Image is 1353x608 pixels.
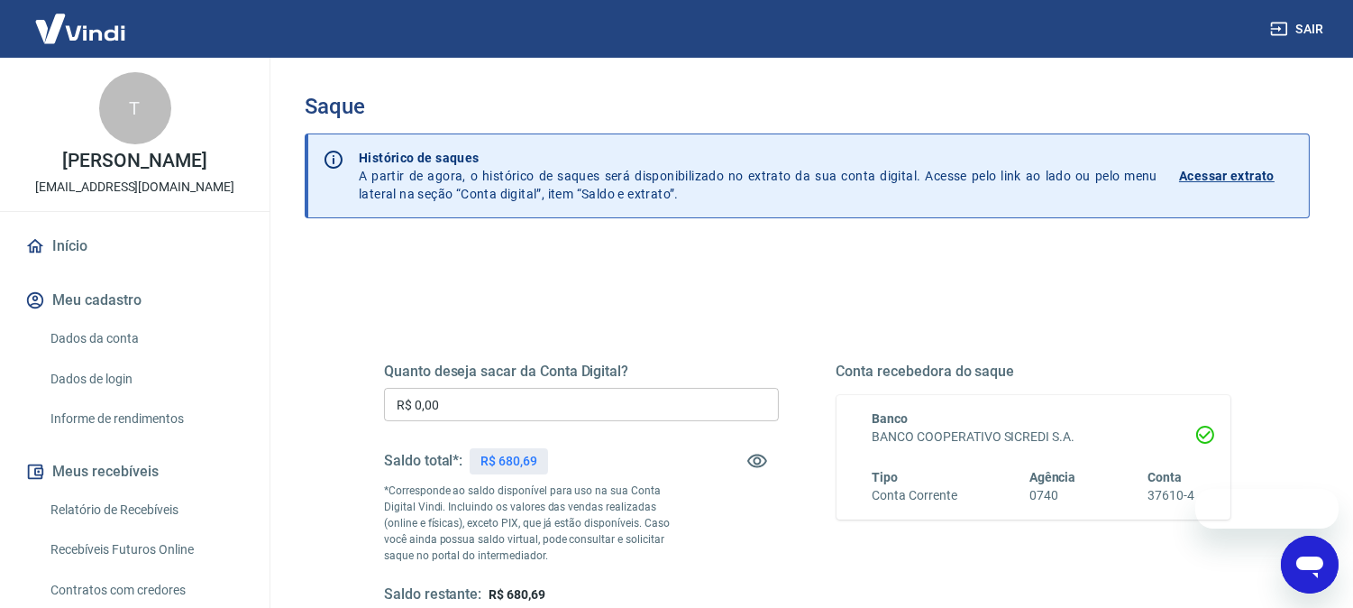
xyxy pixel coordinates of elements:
iframe: Botão para abrir a janela de mensagens [1281,536,1339,594]
h5: Conta recebedora do saque [836,363,1231,381]
h6: Conta Corrente [873,486,957,505]
a: Acessar extrato [1179,149,1294,203]
h6: 0740 [1029,486,1076,505]
button: Meu cadastro [22,281,248,320]
h6: BANCO COOPERATIVO SICREDI S.A. [873,428,1195,447]
p: [PERSON_NAME] [62,152,206,170]
img: Vindi [22,1,139,56]
a: Recebíveis Futuros Online [43,531,248,568]
span: Banco [873,411,909,426]
p: Histórico de saques [359,149,1157,167]
p: Acessar extrato [1179,167,1275,185]
h3: Saque [305,94,1310,119]
span: Conta [1147,470,1182,484]
button: Sair [1266,13,1331,46]
h5: Saldo total*: [384,452,462,470]
a: Início [22,226,248,266]
iframe: Mensagem da empresa [1195,489,1339,529]
a: Informe de rendimentos [43,401,248,438]
h5: Saldo restante: [384,585,481,604]
p: A partir de agora, o histórico de saques será disponibilizado no extrato da sua conta digital. Ac... [359,149,1157,203]
a: Relatório de Recebíveis [43,492,248,529]
span: Agência [1029,470,1076,484]
h5: Quanto deseja sacar da Conta Digital? [384,363,779,381]
a: Dados de login [43,361,248,398]
h6: 37610-4 [1147,486,1194,505]
p: *Corresponde ao saldo disponível para uso na sua Conta Digital Vindi. Incluindo os valores das ve... [384,483,680,564]
p: R$ 680,69 [480,452,537,471]
button: Meus recebíveis [22,452,248,492]
span: R$ 680,69 [489,587,545,602]
div: T [99,72,171,144]
p: [EMAIL_ADDRESS][DOMAIN_NAME] [35,178,234,197]
a: Dados da conta [43,320,248,357]
span: Tipo [873,470,899,484]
